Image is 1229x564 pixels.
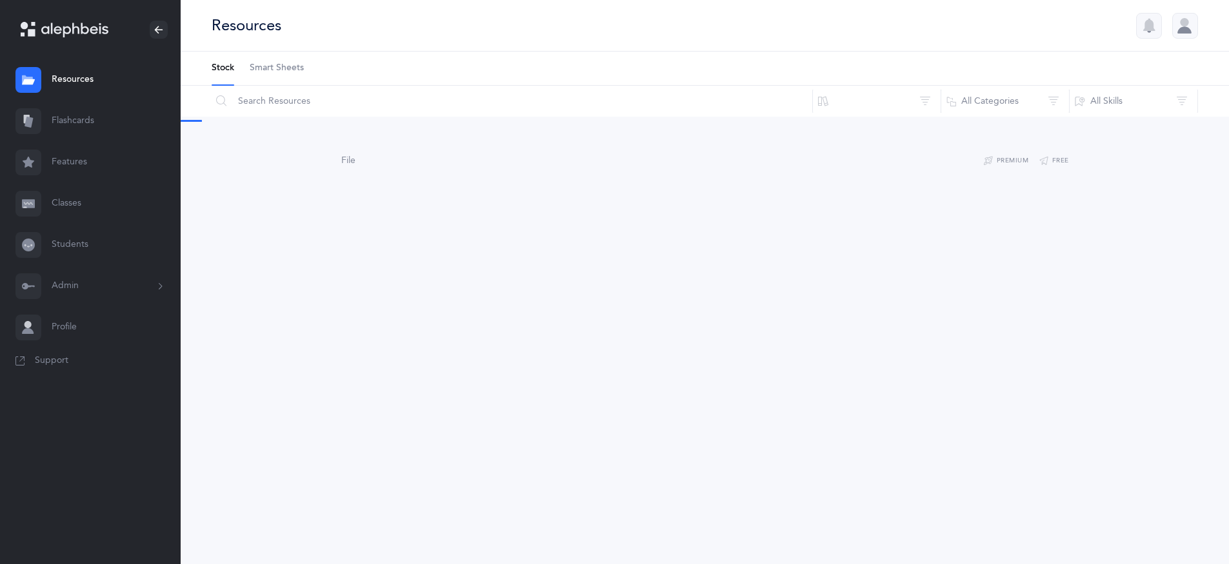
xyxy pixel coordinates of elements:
span: File [341,155,355,166]
button: All Skills [1069,86,1198,117]
span: Smart Sheets [250,62,304,75]
button: Free [1039,153,1069,169]
input: Search Resources [211,86,813,117]
button: Premium [983,153,1028,169]
button: All Categories [941,86,1070,117]
div: Resources [212,15,281,36]
span: Support [35,355,68,367]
